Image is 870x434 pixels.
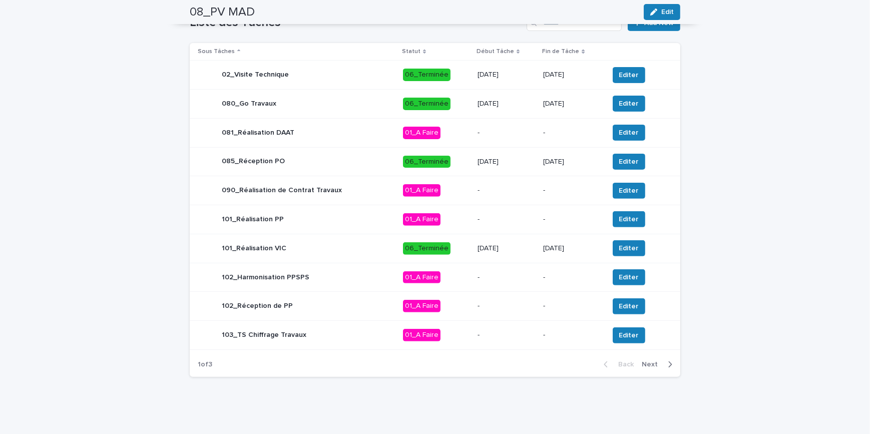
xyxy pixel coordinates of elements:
div: 06_Terminée [403,242,451,255]
p: - [478,129,536,137]
p: 02_Visite Technique [222,71,289,79]
button: Editer [613,96,645,112]
tr: 101_Réalisation PP01_A Faire--Editer [190,205,680,234]
p: - [543,302,600,310]
p: - [543,215,600,224]
tr: 103_TS Chiffrage Travaux01_A Faire--Editer [190,321,680,350]
p: [DATE] [478,244,536,253]
p: - [543,186,600,195]
p: [DATE] [543,244,600,253]
button: Editer [613,125,645,141]
tr: 101_Réalisation VIC06_Terminée[DATE][DATE]Editer [190,234,680,263]
p: - [478,273,536,282]
span: Editer [619,186,639,196]
button: Next [638,360,680,369]
div: 06_Terminée [403,98,451,110]
p: Statut [402,46,420,57]
button: Editer [613,154,645,170]
p: 1 of 3 [190,352,220,377]
div: 01_A Faire [403,329,441,341]
p: Sous Tâches [198,46,235,57]
p: - [543,331,600,339]
span: Editer [619,330,639,340]
p: - [478,302,536,310]
button: Edit [644,4,680,20]
button: Editer [613,327,645,343]
p: 090_Réalisation de Contrat Travaux [222,186,342,195]
div: 06_Terminée [403,156,451,168]
button: Editer [613,269,645,285]
p: Fin de Tâche [542,46,579,57]
span: Editer [619,157,639,167]
p: [DATE] [543,71,600,79]
p: [DATE] [543,158,600,166]
p: 085_Réception PO [222,157,285,166]
span: Next [642,361,664,368]
p: - [543,273,600,282]
button: Editer [613,211,645,227]
button: Editer [613,183,645,199]
tr: 090_Réalisation de Contrat Travaux01_A Faire--Editer [190,176,680,205]
div: 01_A Faire [403,300,441,312]
p: - [478,215,536,224]
p: - [543,129,600,137]
p: [DATE] [478,158,536,166]
div: 01_A Faire [403,213,441,226]
h2: 08_PV MAD [190,5,255,20]
span: Editer [619,301,639,311]
span: Edit [661,9,674,16]
span: Editer [619,99,639,109]
tr: 02_Visite Technique06_Terminée[DATE][DATE]Editer [190,61,680,90]
button: Editer [613,67,645,83]
p: 101_Réalisation VIC [222,244,286,253]
p: 102_Harmonisation PPSPS [222,273,309,282]
tr: 102_Harmonisation PPSPS01_A Faire--Editer [190,263,680,292]
tr: 102_Réception de PP01_A Faire--Editer [190,292,680,321]
tr: 085_Réception PO06_Terminée[DATE][DATE]Editer [190,147,680,176]
span: Editer [619,128,639,138]
div: 01_A Faire [403,271,441,284]
div: 01_A Faire [403,184,441,197]
p: Début Tâche [477,46,514,57]
span: Editer [619,70,639,80]
span: Editer [619,243,639,253]
p: 081_Réalisation DAAT [222,129,294,137]
span: Editer [619,272,639,282]
div: 01_A Faire [403,127,441,139]
p: 101_Réalisation PP [222,215,284,224]
button: Back [596,360,638,369]
p: 080_Go Travaux [222,100,276,108]
button: Editer [613,298,645,314]
tr: 080_Go Travaux06_Terminée[DATE][DATE]Editer [190,89,680,118]
div: 06_Terminée [403,69,451,81]
tr: 081_Réalisation DAAT01_A Faire--Editer [190,118,680,147]
p: - [478,186,536,195]
button: Editer [613,240,645,256]
span: Editer [619,214,639,224]
p: - [478,331,536,339]
p: [DATE] [543,100,600,108]
p: 103_TS Chiffrage Travaux [222,331,306,339]
p: [DATE] [478,100,536,108]
p: 102_Réception de PP [222,302,293,310]
span: Back [612,361,634,368]
p: [DATE] [478,71,536,79]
